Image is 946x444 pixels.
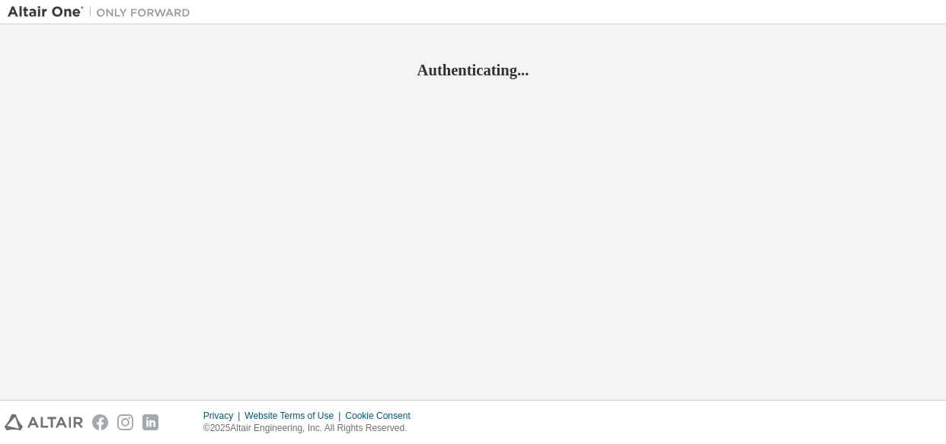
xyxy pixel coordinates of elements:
p: © 2025 Altair Engineering, Inc. All Rights Reserved. [203,422,420,435]
div: Cookie Consent [345,410,419,422]
img: linkedin.svg [142,414,158,430]
div: Privacy [203,410,244,422]
img: facebook.svg [92,414,108,430]
img: altair_logo.svg [5,414,83,430]
h2: Authenticating... [8,60,938,80]
img: Altair One [8,5,198,20]
img: instagram.svg [117,414,133,430]
div: Website Terms of Use [244,410,345,422]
